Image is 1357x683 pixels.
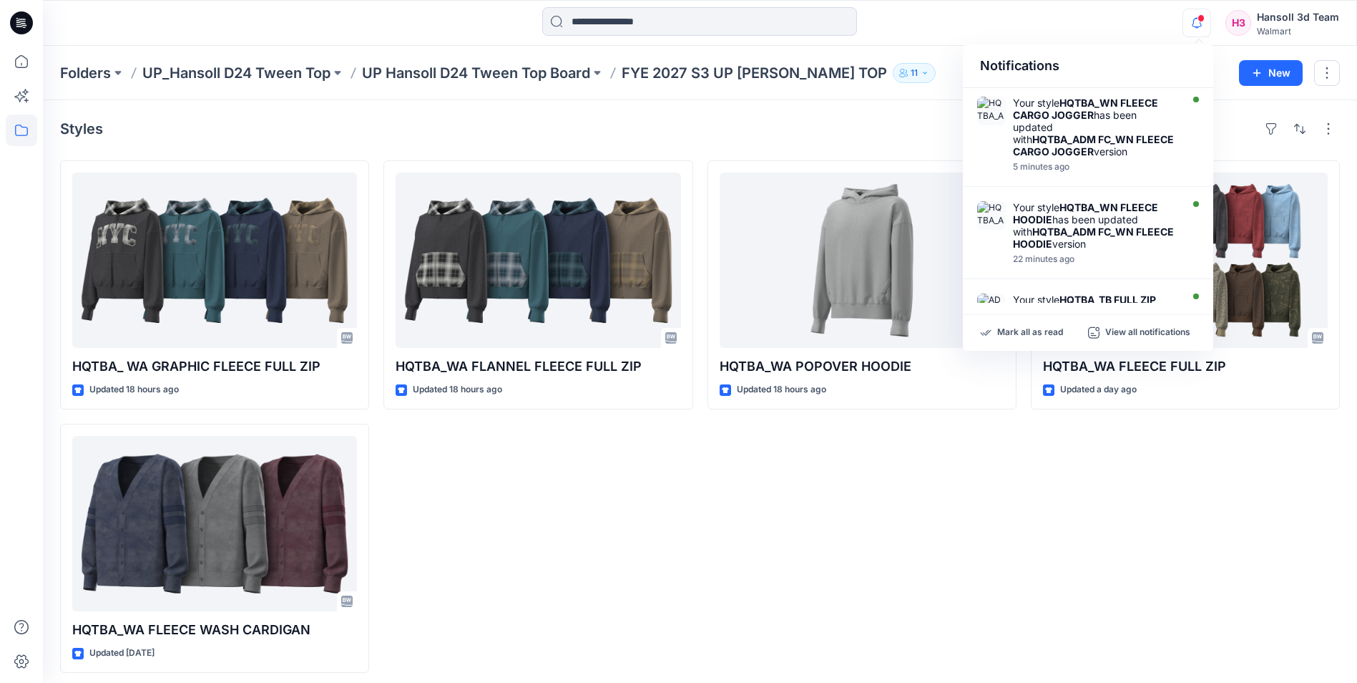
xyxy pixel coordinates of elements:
[362,63,590,83] a: UP Hansoll D24 Tween Top Board
[72,357,357,377] p: HQTBA_ WA GRAPHIC FLEECE FULL ZIP
[1013,162,1177,172] div: Thursday, September 18, 2025 01:16
[622,63,887,83] p: FYE 2027 S3 UP [PERSON_NAME] TOP
[60,120,103,137] h4: Styles
[1013,97,1177,158] div: Your style has been updated with version
[977,97,1006,125] img: HQTBA_ADM FC_WN FLEECE CARGO JOGGER
[1060,382,1137,397] p: Updated a day ago
[72,620,357,640] p: HQTBA_WA FLEECE WASH CARDIGAN
[1043,357,1328,377] p: HQTBA_WA FLEECE FULL ZIP
[396,173,680,348] a: HQTBA_WA FLANNEL FLEECE FULL ZIP
[963,44,1213,88] div: Notifications
[60,63,111,83] a: Folders
[1239,60,1303,86] button: New
[997,326,1063,339] p: Mark all as read
[1013,133,1174,158] strong: HQTBA_ADM FC_WN FLEECE CARGO JOGGER
[1257,9,1339,26] div: Hansoll 3d Team
[720,357,1004,377] p: HQTBA_WA POPOVER HOODIE
[1013,294,1177,330] div: Your style has been updated with version
[396,357,680,377] p: HQTBA_WA FLANNEL FLEECE FULL ZIP
[720,173,1004,348] a: HQTBA_WA POPOVER HOODIE
[737,382,826,397] p: Updated 18 hours ago
[89,646,155,661] p: Updated [DATE]
[413,382,502,397] p: Updated 18 hours ago
[977,294,1006,322] img: ADM_FC
[142,63,330,83] a: UP_Hansoll D24 Tween Top
[1013,97,1158,121] strong: HQTBA_WN FLEECE CARGO JOGGER
[1257,26,1339,37] div: Walmart
[893,63,936,83] button: 11
[977,201,1006,230] img: HQTBA_ADM FC_WN FLEECE HOODIE
[89,382,179,397] p: Updated 18 hours ago
[1105,326,1190,339] p: View all notifications
[1013,201,1158,226] strong: HQTBA_WN FLEECE HOODIE
[1013,201,1177,250] div: Your style has been updated with version
[1225,10,1251,36] div: H3
[1013,254,1177,264] div: Thursday, September 18, 2025 00:58
[1013,294,1156,318] strong: HQTBA_TB FULL ZIP HOOD
[72,173,357,348] a: HQTBA_ WA GRAPHIC FLEECE FULL ZIP
[911,65,918,81] p: 11
[72,436,357,611] a: HQTBA_WA FLEECE WASH CARDIGAN
[1013,226,1174,250] strong: HQTBA_ADM FC_WN FLEECE HOODIE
